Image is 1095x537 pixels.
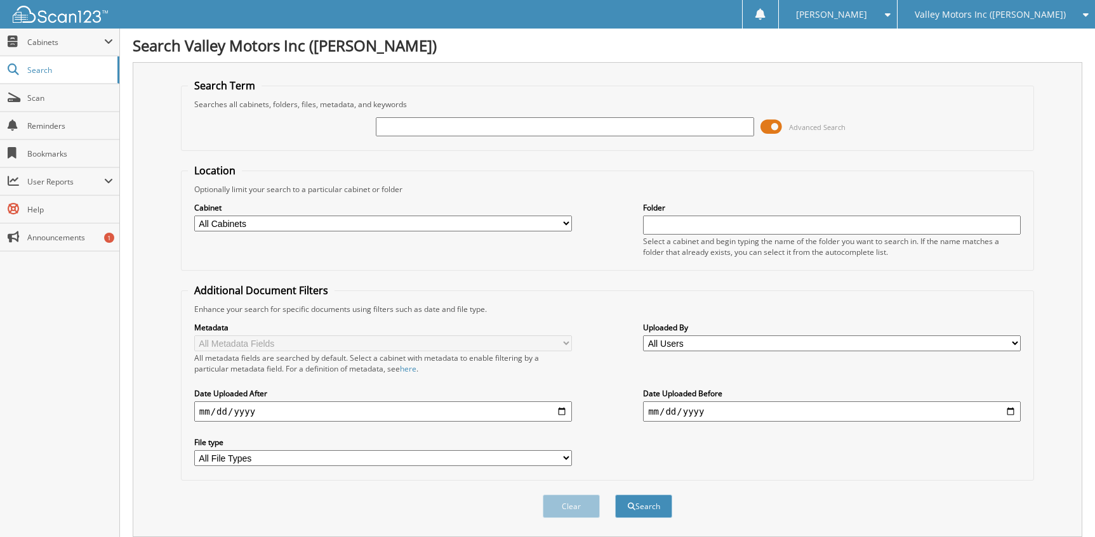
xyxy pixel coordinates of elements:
[104,233,114,243] div: 1
[27,148,113,159] span: Bookmarks
[27,37,104,48] span: Cabinets
[194,202,572,213] label: Cabinet
[27,93,113,103] span: Scan
[643,236,1021,257] div: Select a cabinet and begin typing the name of the folder you want to search in. If the name match...
[643,401,1021,422] input: end
[194,388,572,399] label: Date Uploaded After
[643,388,1021,399] label: Date Uploaded Before
[194,353,572,374] div: All metadata fields are searched by default. Select a cabinet with metadata to enable filtering b...
[188,184,1027,195] div: Optionally limit your search to a particular cabinet or folder
[400,363,416,374] a: here
[643,202,1021,213] label: Folder
[27,120,113,131] span: Reminders
[188,99,1027,110] div: Searches all cabinets, folders, files, metadata, and keywords
[194,437,572,448] label: File type
[188,283,335,297] legend: Additional Document Filters
[643,322,1021,333] label: Uploaded By
[915,11,1066,18] span: Valley Motors Inc ([PERSON_NAME])
[188,79,262,93] legend: Search Term
[789,122,846,132] span: Advanced Search
[27,65,111,75] span: Search
[194,322,572,333] label: Metadata
[27,232,113,243] span: Announcements
[27,176,104,187] span: User Reports
[13,6,108,23] img: scan123-logo-white.svg
[188,164,242,178] legend: Location
[543,495,600,518] button: Clear
[615,495,672,518] button: Search
[796,11,867,18] span: [PERSON_NAME]
[27,204,113,215] span: Help
[133,35,1082,56] h1: Search Valley Motors Inc ([PERSON_NAME])
[188,304,1027,314] div: Enhance your search for specific documents using filters such as date and file type.
[194,401,572,422] input: start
